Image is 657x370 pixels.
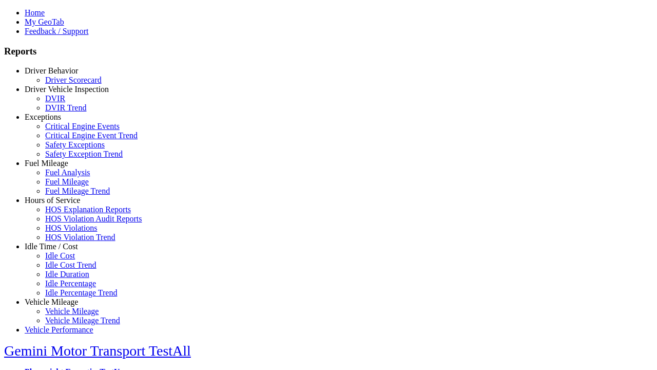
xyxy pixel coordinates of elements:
[45,270,89,279] a: Idle Duration
[45,205,131,214] a: HOS Explanation Reports
[45,140,105,149] a: Safety Exceptions
[45,122,120,131] a: Critical Engine Events
[45,261,96,269] a: Idle Cost Trend
[45,214,142,223] a: HOS Violation Audit Reports
[45,279,96,288] a: Idle Percentage
[45,168,90,177] a: Fuel Analysis
[45,103,86,112] a: DVIR Trend
[25,8,45,17] a: Home
[25,113,61,121] a: Exceptions
[45,94,65,103] a: DVIR
[25,85,109,94] a: Driver Vehicle Inspection
[25,66,78,75] a: Driver Behavior
[45,307,99,316] a: Vehicle Mileage
[45,316,120,325] a: Vehicle Mileage Trend
[45,251,75,260] a: Idle Cost
[25,242,78,251] a: Idle Time / Cost
[25,159,68,168] a: Fuel Mileage
[45,150,123,158] a: Safety Exception Trend
[25,27,88,35] a: Feedback / Support
[45,288,117,297] a: Idle Percentage Trend
[45,177,89,186] a: Fuel Mileage
[45,224,97,232] a: HOS Violations
[45,76,102,84] a: Driver Scorecard
[45,131,138,140] a: Critical Engine Event Trend
[25,17,64,26] a: My GeoTab
[25,196,80,205] a: Hours of Service
[45,233,115,242] a: HOS Violation Trend
[45,187,110,195] a: Fuel Mileage Trend
[4,46,653,57] h3: Reports
[25,325,93,334] a: Vehicle Performance
[4,343,191,359] a: Gemini Motor Transport TestAll
[25,298,78,306] a: Vehicle Mileage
